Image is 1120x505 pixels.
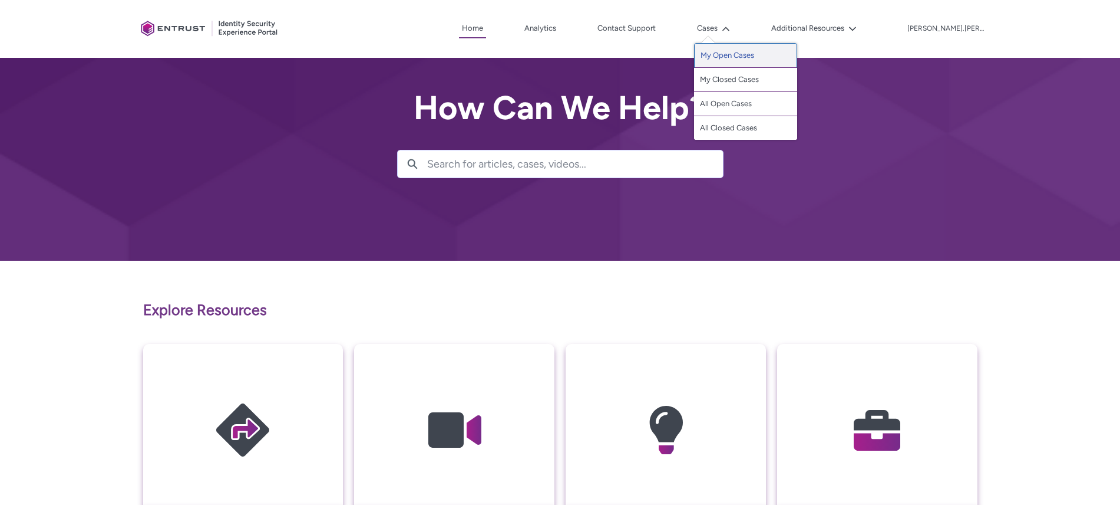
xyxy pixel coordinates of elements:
[397,90,723,126] h2: How Can We Help?
[907,25,984,33] p: [PERSON_NAME].[PERSON_NAME]
[521,19,559,37] a: Analytics, opens in new tab
[143,299,977,322] p: Explore Resources
[610,367,722,494] img: Knowledge Articles
[398,367,510,494] img: Video Guides
[694,68,797,92] a: My Closed Cases
[459,19,486,38] a: Home
[910,232,1120,505] iframe: Qualified Messenger
[694,92,797,116] a: All Open Cases
[907,22,984,34] button: User Profile hank.hsu
[821,367,933,494] img: My Cases
[694,116,797,140] a: All Closed Cases
[187,367,299,494] img: Getting Started
[427,150,723,178] input: Search for articles, cases, videos...
[768,19,860,37] button: Additional Resources
[694,43,797,68] a: My Open Cases
[398,150,427,178] button: Search
[594,19,659,37] a: Contact Support
[694,19,733,37] button: Cases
